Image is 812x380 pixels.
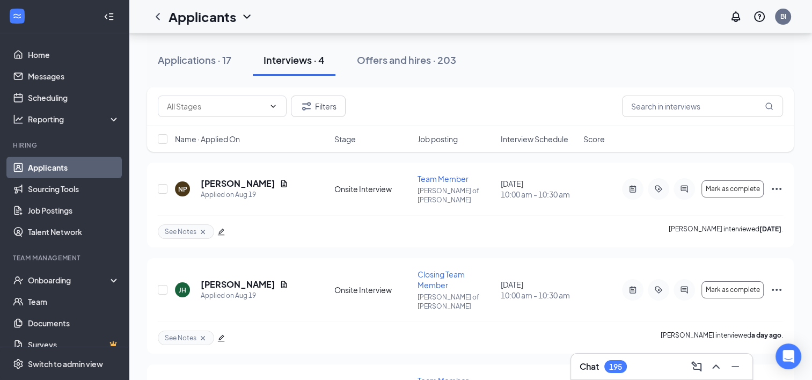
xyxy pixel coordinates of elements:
[583,134,605,144] span: Score
[357,53,456,67] div: Offers and hires · 203
[759,225,781,233] b: [DATE]
[418,186,494,204] p: [PERSON_NAME] of [PERSON_NAME]
[28,178,120,200] a: Sourcing Tools
[334,284,411,295] div: Onsite Interview
[28,312,120,334] a: Documents
[626,286,639,294] svg: ActiveNote
[28,275,111,286] div: Onboarding
[706,286,760,294] span: Mark as complete
[776,344,801,369] div: Open Intercom Messenger
[622,96,783,117] input: Search in interviews
[291,96,346,117] button: Filter Filters
[217,334,225,342] span: edit
[201,279,275,290] h5: [PERSON_NAME]
[199,334,207,342] svg: Cross
[28,200,120,221] a: Job Postings
[13,114,24,125] svg: Analysis
[765,102,773,111] svg: MagnifyingGlass
[753,10,766,23] svg: QuestionInfo
[580,361,599,372] h3: Chat
[729,360,742,373] svg: Minimize
[418,174,469,184] span: Team Member
[280,280,288,289] svg: Document
[678,286,691,294] svg: ActiveChat
[751,331,781,339] b: a day ago
[175,134,240,144] span: Name · Applied On
[28,359,103,369] div: Switch to admin view
[28,87,120,108] a: Scheduling
[300,100,313,113] svg: Filter
[178,185,187,194] div: NP
[707,358,725,375] button: ChevronUp
[28,44,120,65] a: Home
[165,227,196,236] span: See Notes
[280,179,288,188] svg: Document
[669,224,783,239] p: [PERSON_NAME] interviewed .
[217,228,225,236] span: edit
[13,359,24,369] svg: Settings
[706,185,760,193] span: Mark as complete
[165,333,196,342] span: See Notes
[418,269,465,290] span: Closing Team Member
[652,185,665,193] svg: ActiveTag
[418,134,458,144] span: Job posting
[158,53,231,67] div: Applications · 17
[626,185,639,193] svg: ActiveNote
[701,180,764,198] button: Mark as complete
[500,178,577,200] div: [DATE]
[28,221,120,243] a: Talent Network
[13,141,118,150] div: Hiring
[264,53,325,67] div: Interviews · 4
[167,100,265,112] input: All Stages
[169,8,236,26] h1: Applicants
[709,360,722,373] svg: ChevronUp
[661,331,783,345] p: [PERSON_NAME] interviewed .
[678,185,691,193] svg: ActiveChat
[151,10,164,23] svg: ChevronLeft
[500,134,568,144] span: Interview Schedule
[334,134,356,144] span: Stage
[770,283,783,296] svg: Ellipses
[727,358,744,375] button: Minimize
[28,334,120,355] a: SurveysCrown
[690,360,703,373] svg: ComposeMessage
[201,290,288,301] div: Applied on Aug 19
[104,11,114,22] svg: Collapse
[269,102,277,111] svg: ChevronDown
[780,12,786,21] div: BI
[701,281,764,298] button: Mark as complete
[28,114,120,125] div: Reporting
[201,178,275,189] h5: [PERSON_NAME]
[688,358,705,375] button: ComposeMessage
[199,228,207,236] svg: Cross
[418,293,494,311] p: [PERSON_NAME] of [PERSON_NAME]
[28,65,120,87] a: Messages
[652,286,665,294] svg: ActiveTag
[12,11,23,21] svg: WorkstreamLogo
[500,189,577,200] span: 10:00 am - 10:30 am
[28,157,120,178] a: Applicants
[201,189,288,200] div: Applied on Aug 19
[13,253,118,262] div: Team Management
[729,10,742,23] svg: Notifications
[334,184,411,194] div: Onsite Interview
[28,291,120,312] a: Team
[13,275,24,286] svg: UserCheck
[609,362,622,371] div: 195
[500,290,577,301] span: 10:00 am - 10:30 am
[240,10,253,23] svg: ChevronDown
[500,279,577,301] div: [DATE]
[179,286,186,295] div: JH
[770,182,783,195] svg: Ellipses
